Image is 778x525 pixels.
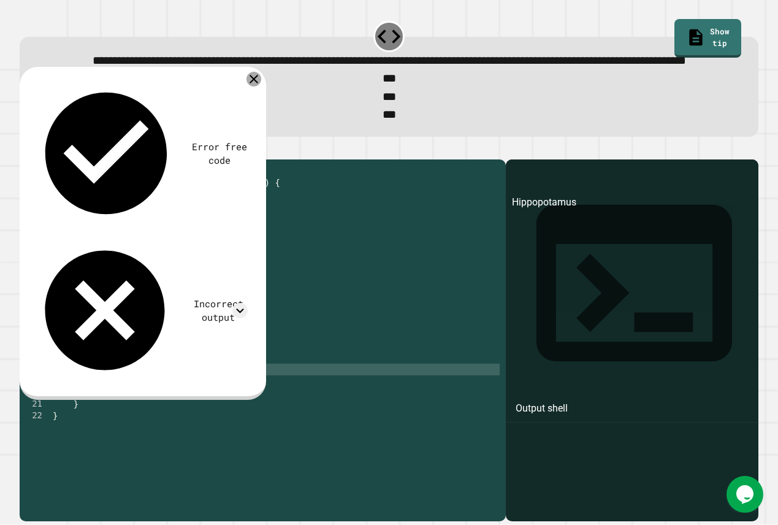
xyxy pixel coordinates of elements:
div: 21 [20,399,50,410]
a: Show tip [674,19,741,57]
iframe: chat widget [727,476,766,513]
div: 22 [20,410,50,422]
div: Error free code [192,140,248,168]
div: Incorrect output [189,297,248,325]
div: Hippopotamus [512,195,752,521]
div: 20 [20,387,50,399]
